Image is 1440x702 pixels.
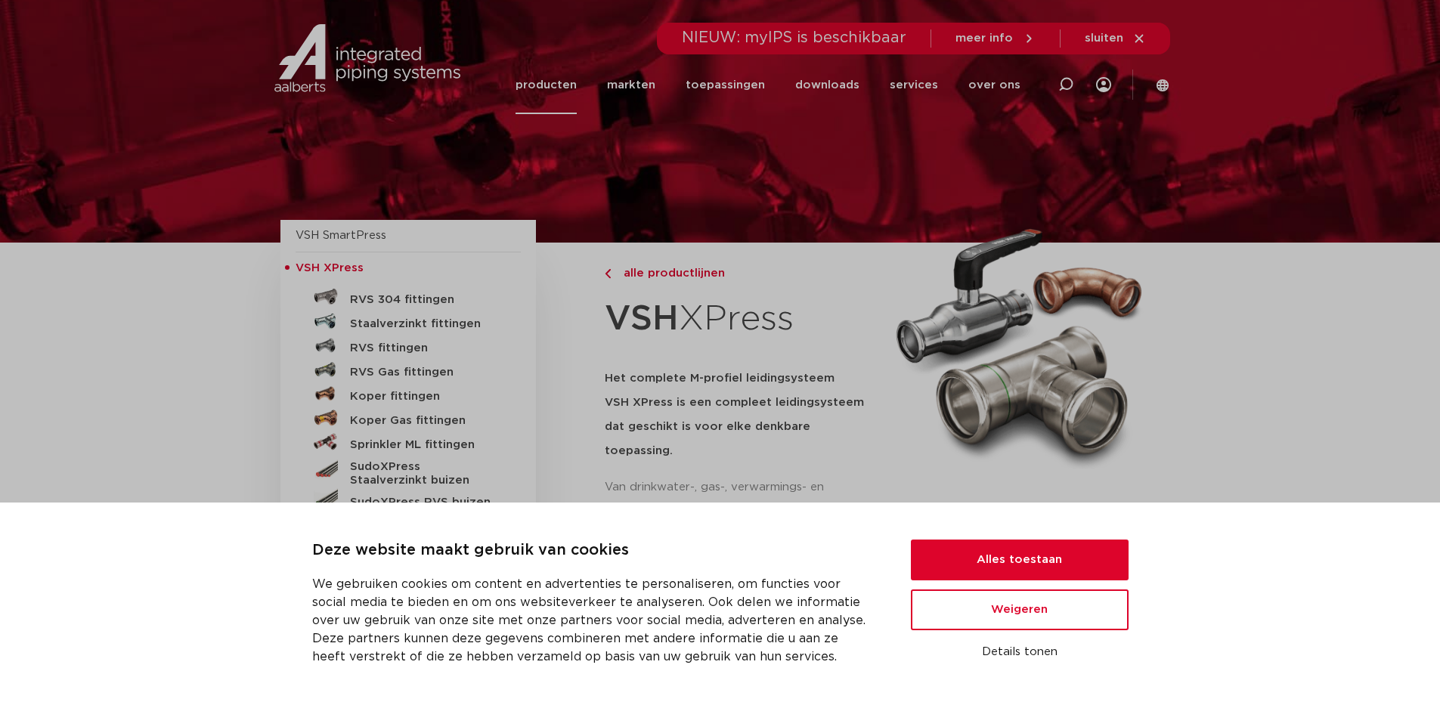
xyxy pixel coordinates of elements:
a: producten [516,56,577,114]
a: toepassingen [686,56,765,114]
a: SudoXPress Staalverzinkt buizen [296,454,521,487]
strong: VSH [605,302,679,336]
span: NIEUW: myIPS is beschikbaar [682,30,906,45]
a: RVS fittingen [296,333,521,357]
h5: RVS Gas fittingen [350,366,500,379]
a: SudoXPress RVS buizen [296,487,521,512]
a: alle productlijnen [605,264,878,283]
a: Koper fittingen [296,382,521,406]
p: Van drinkwater-, gas-, verwarmings- en solarinstallaties tot sprinklersystemen. Het assortiment b... [605,475,878,548]
a: Koper Gas fittingen [296,406,521,430]
h5: Sprinkler ML fittingen [350,438,500,452]
a: RVS Gas fittingen [296,357,521,382]
a: services [890,56,938,114]
a: over ons [968,56,1020,114]
h5: Het complete M-profiel leidingsysteem VSH XPress is een compleet leidingsysteem dat geschikt is v... [605,366,878,463]
img: chevron-right.svg [605,269,611,279]
h5: SudoXPress Staalverzinkt buizen [350,460,500,487]
a: Sprinkler ML fittingen [296,430,521,454]
a: VSH SmartPress [296,230,386,241]
span: meer info [955,32,1013,44]
span: sluiten [1085,32,1123,44]
h5: Koper fittingen [350,390,500,404]
a: markten [607,56,655,114]
h5: Staalverzinkt fittingen [350,317,500,331]
a: meer info [955,32,1036,45]
h5: SudoXPress RVS buizen [350,496,500,509]
button: Weigeren [911,589,1129,630]
p: We gebruiken cookies om content en advertenties te personaliseren, om functies voor social media ... [312,575,875,666]
a: Staalverzinkt fittingen [296,309,521,333]
span: VSH XPress [296,262,364,274]
button: Alles toestaan [911,540,1129,580]
a: downloads [795,56,859,114]
span: alle productlijnen [615,268,725,279]
h5: RVS 304 fittingen [350,293,500,307]
nav: Menu [516,56,1020,114]
a: RVS 304 fittingen [296,285,521,309]
h5: RVS fittingen [350,342,500,355]
button: Details tonen [911,639,1129,665]
a: sluiten [1085,32,1146,45]
h5: Koper Gas fittingen [350,414,500,428]
h1: XPress [605,290,878,348]
p: Deze website maakt gebruik van cookies [312,539,875,563]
